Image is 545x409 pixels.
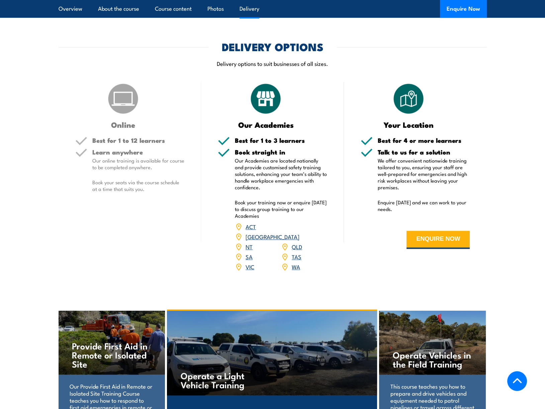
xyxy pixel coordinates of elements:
[218,121,314,128] h3: Our Academies
[378,137,470,143] h5: Best for 4 or more learners
[181,371,259,389] h4: Operate a Light Vehicle Training
[378,199,470,212] p: Enquire [DATE] and we can work to your needs.
[92,179,185,192] p: Book your seats via the course schedule at a time that suits you.
[235,157,327,191] p: Our Academies are located nationally and provide customised safety training solutions, enhancing ...
[92,157,185,171] p: Our online training is available for course to be completed anywhere.
[378,149,470,155] h5: Talk to us for a solution
[59,60,487,67] p: Delivery options to suit businesses of all sizes.
[92,137,185,143] h5: Best for 1 to 12 learners
[75,121,171,128] h3: Online
[72,341,151,368] h4: Provide First Aid in Remote or Isolated Site
[292,263,300,271] a: WA
[235,199,327,219] p: Book your training now or enquire [DATE] to discuss group training to our Academies
[246,263,254,271] a: VIC
[406,231,470,249] button: ENQUIRE NOW
[92,149,185,155] h5: Learn anywhere
[235,137,327,143] h5: Best for 1 to 3 learners
[246,242,253,250] a: NT
[246,252,253,261] a: SA
[246,232,299,240] a: [GEOGRAPHIC_DATA]
[393,350,472,368] h4: Operate Vehicles in the Field Training
[246,222,256,230] a: ACT
[235,149,327,155] h5: Book straight in
[292,242,302,250] a: QLD
[222,42,324,51] h2: DELIVERY OPTIONS
[361,121,457,128] h3: Your Location
[292,252,301,261] a: TAS
[378,157,470,191] p: We offer convenient nationwide training tailored to you, ensuring your staff are well-prepared fo...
